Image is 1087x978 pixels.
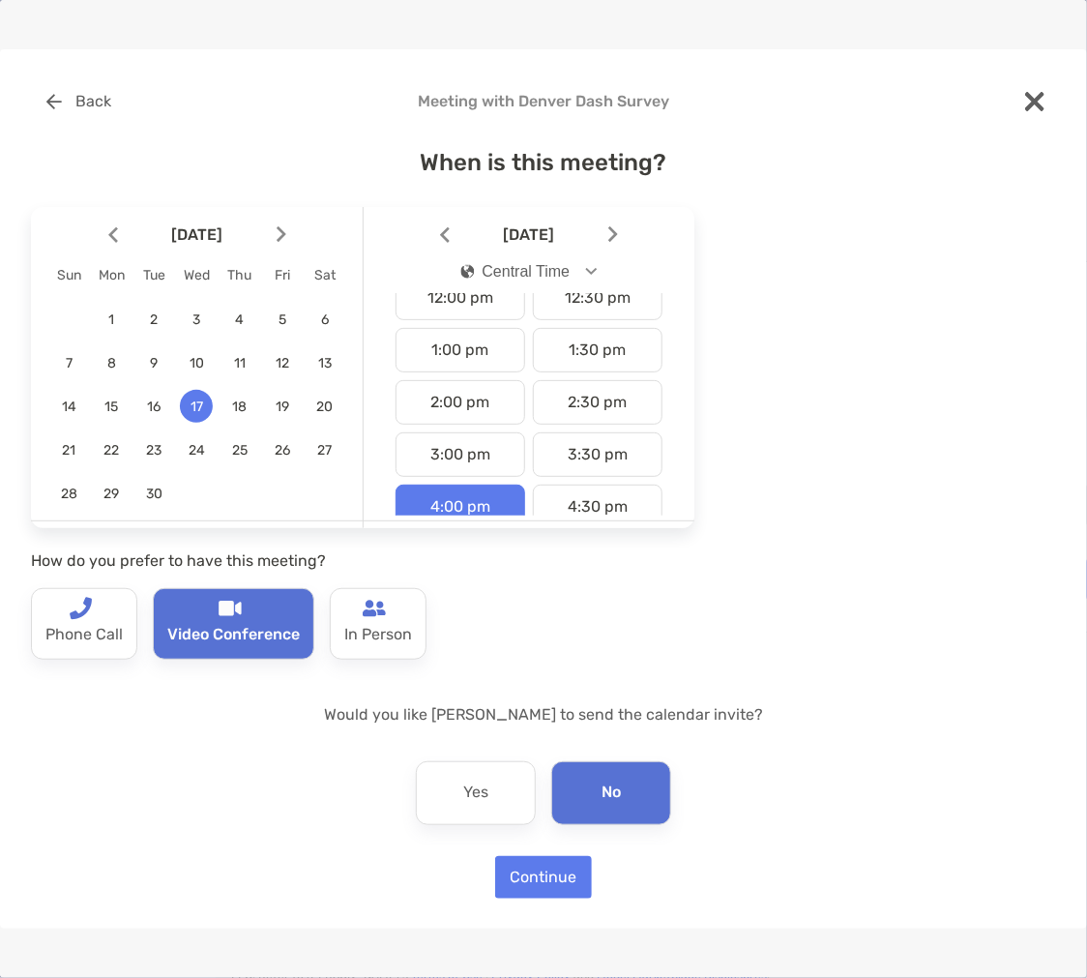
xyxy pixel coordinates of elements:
[396,276,525,320] div: 12:00 pm
[223,399,256,415] span: 18
[31,149,1056,176] h4: When is this meeting?
[223,355,256,371] span: 11
[137,442,170,459] span: 23
[533,485,662,529] div: 4:30 pm
[108,226,118,243] img: Arrow icon
[440,226,450,243] img: Arrow icon
[266,399,299,415] span: 19
[396,380,525,425] div: 2:00 pm
[175,267,218,283] div: Wed
[461,263,571,281] div: Central Time
[266,442,299,459] span: 26
[608,226,618,243] img: Arrow icon
[95,355,128,371] span: 8
[95,311,128,328] span: 1
[533,380,662,425] div: 2:30 pm
[137,311,170,328] span: 2
[586,268,598,275] img: Open dropdown arrow
[95,399,128,415] span: 15
[31,702,1056,726] p: Would you like [PERSON_NAME] to send the calendar invite?
[180,355,213,371] span: 10
[31,80,127,123] button: Back
[219,597,242,620] img: type-call
[180,442,213,459] span: 24
[261,267,304,283] div: Fri
[1025,92,1044,111] img: close modal
[180,399,213,415] span: 17
[533,328,662,372] div: 1:30 pm
[495,856,592,899] button: Continue
[363,597,386,620] img: type-call
[277,226,286,243] img: Arrow icon
[308,355,341,371] span: 13
[308,442,341,459] span: 27
[445,250,614,294] button: iconCentral Time
[132,267,175,283] div: Tue
[95,486,128,502] span: 29
[219,267,261,283] div: Thu
[137,355,170,371] span: 9
[396,432,525,477] div: 3:00 pm
[52,355,85,371] span: 7
[266,355,299,371] span: 12
[31,548,694,573] p: How do you prefer to have this meeting?
[31,92,1056,110] h4: Meeting with Denver Dash Survey
[137,486,170,502] span: 30
[602,778,621,809] p: No
[46,94,62,109] img: button icon
[266,311,299,328] span: 5
[47,267,90,283] div: Sun
[223,311,256,328] span: 4
[454,225,604,244] span: [DATE]
[69,597,92,620] img: type-call
[396,485,525,529] div: 4:00 pm
[308,311,341,328] span: 6
[137,399,170,415] span: 16
[533,432,662,477] div: 3:30 pm
[122,225,273,244] span: [DATE]
[90,267,132,283] div: Mon
[52,442,85,459] span: 21
[180,311,213,328] span: 3
[304,267,346,283] div: Sat
[167,620,300,651] p: Video Conference
[52,486,85,502] span: 28
[461,264,475,279] img: icon
[95,442,128,459] span: 22
[463,778,488,809] p: Yes
[344,620,412,651] p: In Person
[223,442,256,459] span: 25
[396,328,525,372] div: 1:00 pm
[45,620,123,651] p: Phone Call
[308,399,341,415] span: 20
[52,399,85,415] span: 14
